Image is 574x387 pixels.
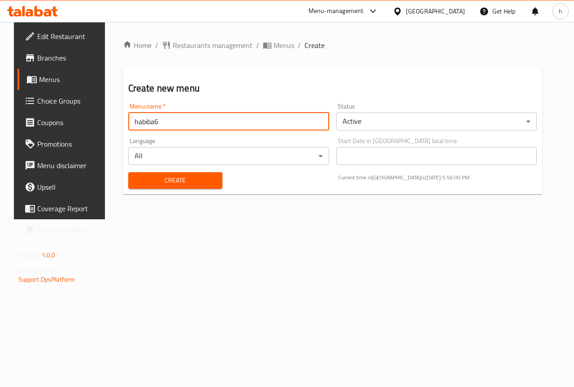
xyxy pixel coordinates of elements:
[37,182,103,192] span: Upsell
[37,203,103,214] span: Coverage Report
[128,172,222,189] button: Create
[309,6,364,17] div: Menu-management
[123,40,543,51] nav: breadcrumb
[406,6,465,16] div: [GEOGRAPHIC_DATA]
[17,133,110,155] a: Promotions
[559,6,562,16] span: h
[17,112,110,133] a: Coupons
[17,26,110,47] a: Edit Restaurant
[18,249,40,261] span: Version:
[263,40,294,51] a: Menus
[298,40,301,51] li: /
[17,198,110,219] a: Coverage Report
[336,113,537,130] div: Active
[42,249,56,261] span: 1.0.0
[128,82,537,95] h2: Create new menu
[18,274,75,285] a: Support.OpsPlatform
[37,117,103,128] span: Coupons
[123,40,152,51] a: Home
[37,52,103,63] span: Branches
[256,40,259,51] li: /
[155,40,158,51] li: /
[17,90,110,112] a: Choice Groups
[18,265,60,276] span: Get support on:
[17,219,110,241] a: Grocery Checklist
[17,47,110,69] a: Branches
[304,40,325,51] span: Create
[39,74,103,85] span: Menus
[128,147,329,165] div: All
[173,40,252,51] span: Restaurants management
[17,176,110,198] a: Upsell
[37,139,103,149] span: Promotions
[37,96,103,106] span: Choice Groups
[17,155,110,176] a: Menu disclaimer
[135,175,215,186] span: Create
[338,174,537,182] p: Current time in [GEOGRAPHIC_DATA] is [DATE] 5:56:00 PM
[17,69,110,90] a: Menus
[274,40,294,51] span: Menus
[37,225,103,235] span: Grocery Checklist
[37,31,103,42] span: Edit Restaurant
[162,40,252,51] a: Restaurants management
[37,160,103,171] span: Menu disclaimer
[128,113,329,130] input: Please enter Menu name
